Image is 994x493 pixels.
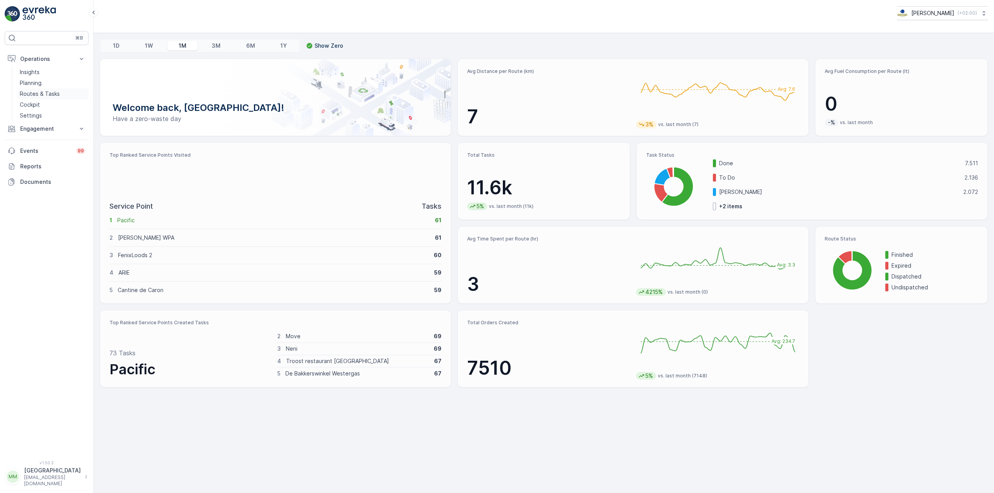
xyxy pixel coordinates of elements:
p: vs. last month (0) [667,289,708,295]
button: [PERSON_NAME](+02:00) [897,6,988,20]
img: basis-logo_rgb2x.png [897,9,908,17]
p: Task Status [646,152,978,158]
p: 1D [113,42,120,50]
p: [GEOGRAPHIC_DATA] [24,467,81,474]
p: Done [719,159,960,167]
a: Events99 [5,143,89,159]
p: vs. last month (7) [658,121,699,128]
p: Undispatched [891,284,978,291]
p: 60 [434,251,441,259]
p: 1 [109,216,112,224]
p: 4 [109,269,113,277]
p: [EMAIL_ADDRESS][DOMAIN_NAME] [24,474,81,487]
p: 11.6k [467,176,620,199]
button: Operations [5,51,89,67]
p: 61 [435,216,441,224]
p: Route Status [825,236,978,242]
span: v 1.50.3 [5,460,89,465]
p: Avg Fuel Consumption per Route (lt) [825,68,978,74]
p: 69 [434,332,441,340]
p: + 2 items [719,202,742,210]
p: To Do [719,174,959,182]
p: De Bakkerswinkel Westergas [285,370,429,377]
p: 1M [179,42,186,50]
p: 3 [467,273,630,296]
p: 3 [109,251,113,259]
p: Troost restaurant [GEOGRAPHIC_DATA] [286,357,429,365]
p: 5% [645,372,654,380]
p: 4215% [645,288,664,296]
p: 67 [434,370,441,377]
p: Neni [286,345,429,353]
a: Cockpit [17,99,89,110]
p: Dispatched [891,273,978,280]
p: 0 [825,92,978,116]
p: 1W [145,42,153,50]
p: Planning [20,79,42,87]
a: Documents [5,174,89,190]
p: ⌘B [75,35,83,41]
p: Show Zero [315,42,343,50]
a: Reports [5,159,89,174]
p: 5 [277,370,280,377]
p: 7.511 [965,159,978,167]
p: 2.072 [963,188,978,196]
img: logo_light-DOdMpM7g.png [23,6,56,22]
p: vs. last month (11k) [489,203,533,209]
p: Expired [891,262,978,270]
p: 59 [434,269,441,277]
p: Pacific [117,216,430,224]
p: Cockpit [20,101,40,109]
p: vs. last month [840,119,873,126]
p: ( +02:00 ) [958,10,977,16]
p: 6M [246,42,255,50]
p: FenixLoods 2 [118,251,429,259]
p: Events [20,147,71,155]
p: Total Orders Created [467,320,630,326]
p: Reports [20,163,85,170]
p: Operations [20,55,73,63]
p: -% [827,119,836,126]
p: Engagement [20,125,73,133]
p: 3 [277,345,281,353]
p: Avg Time Spent per Route (hr) [467,236,630,242]
button: Engagement [5,121,89,137]
p: Finished [891,251,978,259]
p: 5 [109,286,113,294]
a: Settings [17,110,89,121]
p: Service Point [109,201,153,212]
span: Pacific [109,361,155,378]
p: [PERSON_NAME] [911,9,954,17]
p: ARIE [118,269,429,277]
p: 73 Tasks [109,348,136,358]
p: 5% [476,202,485,210]
p: Welcome back, [GEOGRAPHIC_DATA]! [113,102,438,114]
p: 61 [435,234,441,242]
p: Routes & Tasks [20,90,60,98]
p: vs. last month (7148) [658,373,707,379]
p: 3% [645,121,654,128]
a: Insights [17,67,89,78]
p: Insights [20,68,40,76]
p: Avg Distance per Route (km) [467,68,630,74]
p: Total Tasks [467,152,620,158]
p: 2 [109,234,113,242]
p: 7 [467,105,630,128]
p: Move [286,332,429,340]
p: 7510 [467,356,630,380]
button: MM[GEOGRAPHIC_DATA][EMAIL_ADDRESS][DOMAIN_NAME] [5,467,89,487]
p: Documents [20,178,85,186]
a: Planning [17,78,89,88]
p: 69 [434,345,441,353]
p: 2 [277,332,281,340]
p: Top Ranked Service Points Visited [109,152,441,158]
p: Tasks [422,201,441,212]
p: Top Ranked Service Points Created Tasks [109,320,441,326]
p: Settings [20,112,42,119]
p: 1Y [280,42,287,50]
p: 4 [277,357,281,365]
p: [PERSON_NAME] WPA [118,234,430,242]
p: Cantine de Caron [118,286,429,294]
p: 99 [78,148,84,154]
a: Routes & Tasks [17,88,89,99]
